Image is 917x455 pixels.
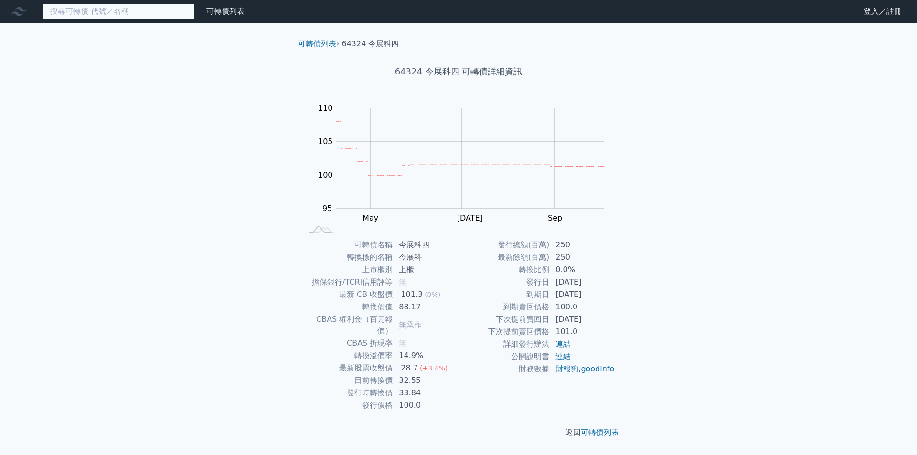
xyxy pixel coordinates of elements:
[581,364,614,373] a: goodinfo
[393,239,458,251] td: 今展科四
[42,3,195,20] input: 搜尋可轉債 代號／名稱
[302,301,393,313] td: 轉換價值
[302,264,393,276] td: 上市櫃別
[458,301,550,313] td: 到期賣回價格
[550,251,615,264] td: 250
[458,288,550,301] td: 到期日
[458,338,550,350] td: 詳細發行辦法
[399,320,422,329] span: 無承作
[458,276,550,288] td: 發行日
[550,288,615,301] td: [DATE]
[458,350,550,363] td: 公開說明書
[302,288,393,301] td: 最新 CB 收盤價
[458,313,550,326] td: 下次提前賣回日
[302,387,393,399] td: 發行時轉換價
[302,399,393,412] td: 發行價格
[555,364,578,373] a: 財報狗
[458,363,550,375] td: 財務數據
[298,38,339,50] li: ›
[457,213,483,222] tspan: [DATE]
[550,264,615,276] td: 0.0%
[313,104,618,222] g: Chart
[548,213,562,222] tspan: Sep
[458,239,550,251] td: 發行總額(百萬)
[290,427,627,438] p: 返回
[393,399,458,412] td: 100.0
[318,104,333,113] tspan: 110
[550,313,615,326] td: [DATE]
[550,239,615,251] td: 250
[550,326,615,338] td: 101.0
[555,339,571,349] a: 連結
[458,251,550,264] td: 最新餘額(百萬)
[302,362,393,374] td: 最新股票收盤價
[318,137,333,146] tspan: 105
[458,264,550,276] td: 轉換比例
[322,204,332,213] tspan: 95
[302,313,393,337] td: CBAS 權利金（百元報價）
[393,387,458,399] td: 33.84
[302,349,393,362] td: 轉換溢價率
[420,364,448,372] span: (+3.4%)
[393,251,458,264] td: 今展科
[393,301,458,313] td: 88.17
[393,264,458,276] td: 上櫃
[856,4,909,19] a: 登入／註冊
[302,374,393,387] td: 目前轉換價
[302,239,393,251] td: 可轉債名稱
[342,38,399,50] li: 64324 今展科四
[363,213,378,222] tspan: May
[399,277,406,286] span: 無
[302,337,393,349] td: CBAS 折現率
[302,251,393,264] td: 轉換標的名稱
[318,170,333,180] tspan: 100
[869,409,917,455] iframe: Chat Widget
[302,276,393,288] td: 擔保銀行/TCRI信用評等
[425,291,440,298] span: (0%)
[393,374,458,387] td: 32.55
[555,352,571,361] a: 連結
[581,428,619,437] a: 可轉債列表
[393,349,458,362] td: 14.9%
[399,289,425,300] div: 101.3
[298,39,336,48] a: 可轉債列表
[550,301,615,313] td: 100.0
[869,409,917,455] div: 聊天小工具
[550,276,615,288] td: [DATE]
[399,362,420,374] div: 28.7
[206,7,245,16] a: 可轉債列表
[550,363,615,375] td: ,
[399,339,406,348] span: 無
[458,326,550,338] td: 下次提前賣回價格
[290,65,627,78] h1: 64324 今展科四 可轉債詳細資訊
